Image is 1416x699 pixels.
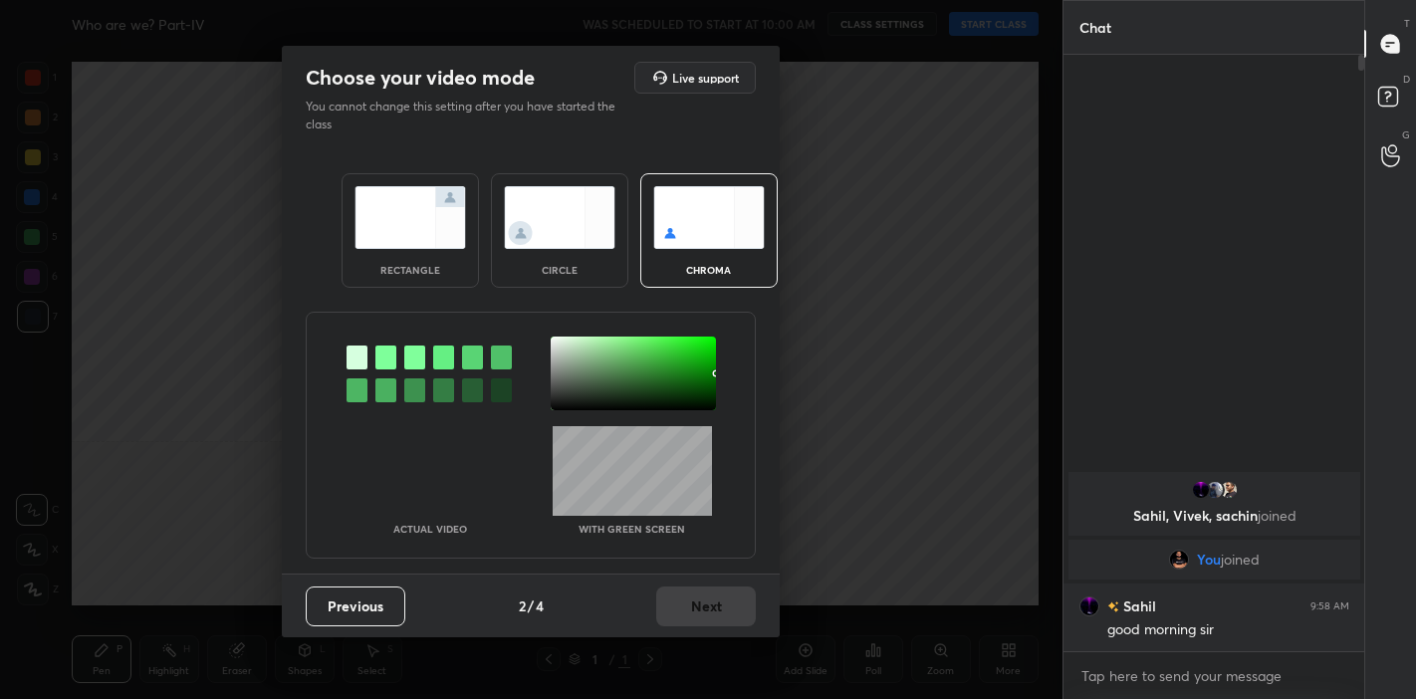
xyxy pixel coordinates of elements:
[1257,506,1296,525] span: joined
[1063,468,1365,652] div: grid
[520,265,599,275] div: circle
[1197,552,1221,568] span: You
[653,186,765,249] img: chromaScreenIcon.c19ab0a0.svg
[504,186,615,249] img: circleScreenIcon.acc0effb.svg
[528,595,534,616] h4: /
[536,595,544,616] h4: 4
[306,98,628,133] p: You cannot change this setting after you have started the class
[393,524,467,534] p: Actual Video
[1119,595,1156,616] h6: Sahil
[1079,596,1099,616] img: e3f400ae115b411eb81d088e7a4d242e.jpg
[1063,1,1127,54] p: Chat
[1080,508,1348,524] p: Sahil, Vivek, sachin
[519,595,526,616] h4: 2
[1169,550,1189,570] img: 666fa0eaabd6440c939b188099b6a4ed.jpg
[1218,480,1238,500] img: aa4afc4cda4c46b782767ec53d0ea348.jpg
[1204,480,1224,500] img: f14799ba121545a4a5ddc01bbb4c9789.jpg
[1190,480,1210,500] img: e3f400ae115b411eb81d088e7a4d242e.jpg
[1107,620,1349,640] div: good morning sir
[669,265,749,275] div: chroma
[354,186,466,249] img: normalScreenIcon.ae25ed63.svg
[1221,552,1260,568] span: joined
[1402,127,1410,142] p: G
[306,586,405,626] button: Previous
[1310,600,1349,612] div: 9:58 AM
[672,72,739,84] h5: Live support
[306,65,535,91] h2: Choose your video mode
[1107,601,1119,612] img: no-rating-badge.077c3623.svg
[370,265,450,275] div: rectangle
[1404,16,1410,31] p: T
[579,524,685,534] p: With green screen
[1403,72,1410,87] p: D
